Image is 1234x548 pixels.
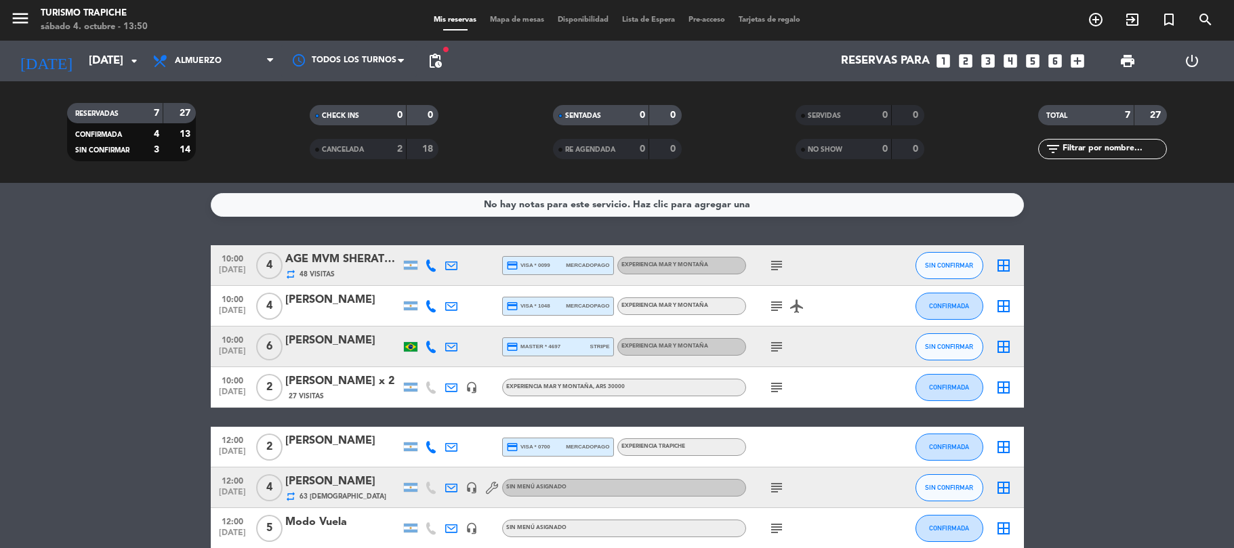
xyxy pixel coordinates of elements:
[256,515,283,542] span: 5
[670,110,678,120] strong: 0
[483,16,551,24] span: Mapa de mesas
[1161,12,1177,28] i: turned_in_not
[154,108,159,118] strong: 7
[1002,52,1019,70] i: looks_4
[1046,112,1067,119] span: TOTAL
[289,391,324,402] span: 27 Visitas
[285,373,400,390] div: [PERSON_NAME] x 2
[506,525,567,530] span: Sin menú asignado
[768,298,785,314] i: subject
[1069,52,1086,70] i: add_box
[215,331,249,347] span: 10:00
[506,384,625,389] span: EXPERIENCIA MAR Y MONTAÑA
[215,528,249,544] span: [DATE]
[1150,110,1164,120] strong: 27
[1024,52,1042,70] i: looks_5
[75,131,122,138] span: CONFIRMADA
[10,46,82,76] i: [DATE]
[925,343,973,350] span: SIN CONFIRMAR
[768,379,785,396] i: subject
[929,524,969,532] span: CONFIRMADA
[995,339,1012,355] i: border_all
[215,447,249,463] span: [DATE]
[215,513,249,528] span: 12:00
[565,112,601,119] span: SENTADAS
[285,513,400,531] div: Modo Vuela
[916,474,983,501] button: SIN CONFIRMAR
[322,112,359,119] span: CHECK INS
[566,261,609,270] span: mercadopago
[882,144,888,154] strong: 0
[215,431,249,447] span: 12:00
[154,129,159,139] strong: 4
[256,252,283,279] span: 4
[995,480,1012,496] i: border_all
[808,112,841,119] span: SERVIDAS
[916,252,983,279] button: SIN CONFIRMAR
[285,491,296,502] i: repeat
[979,52,997,70] i: looks_3
[322,146,364,153] span: CANCELADA
[929,302,969,310] span: CONFIRMADA
[957,52,974,70] i: looks_two
[841,55,930,68] span: Reservas para
[10,8,30,28] i: menu
[929,383,969,391] span: CONFIRMADA
[682,16,732,24] span: Pre-acceso
[215,372,249,387] span: 10:00
[621,262,708,268] span: EXPERIENCIA MAR Y MONTAÑA
[466,482,478,494] i: headset_mic
[1124,12,1140,28] i: exit_to_app
[427,16,483,24] span: Mis reservas
[615,16,682,24] span: Lista de Espera
[215,488,249,503] span: [DATE]
[768,257,785,274] i: subject
[621,343,708,349] span: EXPERIENCIA MAR Y MONTAÑA
[256,474,283,501] span: 4
[466,381,478,394] i: headset_mic
[126,53,142,69] i: arrow_drop_down
[768,480,785,496] i: subject
[670,144,678,154] strong: 0
[256,434,283,461] span: 2
[1045,141,1061,157] i: filter_list
[41,20,148,34] div: sábado 4. octubre - 13:50
[934,52,952,70] i: looks_one
[768,520,785,536] i: subject
[506,259,550,272] span: visa * 0099
[1061,142,1166,156] input: Filtrar por nombre...
[808,146,842,153] span: NO SHOW
[621,303,708,308] span: EXPERIENCIA MAR Y MONTAÑA
[75,147,129,154] span: SIN CONFIRMAR
[397,144,403,154] strong: 2
[1088,12,1104,28] i: add_circle_outline
[256,374,283,401] span: 2
[1184,53,1200,69] i: power_settings_new
[995,439,1012,455] i: border_all
[41,7,148,20] div: Turismo Trapiche
[215,250,249,266] span: 10:00
[621,444,685,449] span: EXPERIENCIA TRAPICHE
[916,333,983,360] button: SIN CONFIRMAR
[1046,52,1064,70] i: looks_6
[215,472,249,488] span: 12:00
[913,144,921,154] strong: 0
[422,144,436,154] strong: 18
[75,110,119,117] span: RESERVADAS
[925,261,973,269] span: SIN CONFIRMAR
[215,387,249,403] span: [DATE]
[566,301,609,310] span: mercadopago
[180,145,193,154] strong: 14
[882,110,888,120] strong: 0
[215,291,249,306] span: 10:00
[427,53,443,69] span: pending_actions
[285,251,400,268] div: AGE MVM SHERATON // GERMAN ESTERRIPA X4 // VYD MAR Y MONTAÑA ESPAÑOL // 5 DE OCTUBRE 10:00 HS // AGE
[285,473,400,490] div: [PERSON_NAME]
[789,298,805,314] i: airplanemode_active
[1197,12,1214,28] i: search
[506,484,567,490] span: Sin menú asignado
[916,374,983,401] button: CONFIRMADA
[768,339,785,355] i: subject
[1125,110,1130,120] strong: 7
[913,110,921,120] strong: 0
